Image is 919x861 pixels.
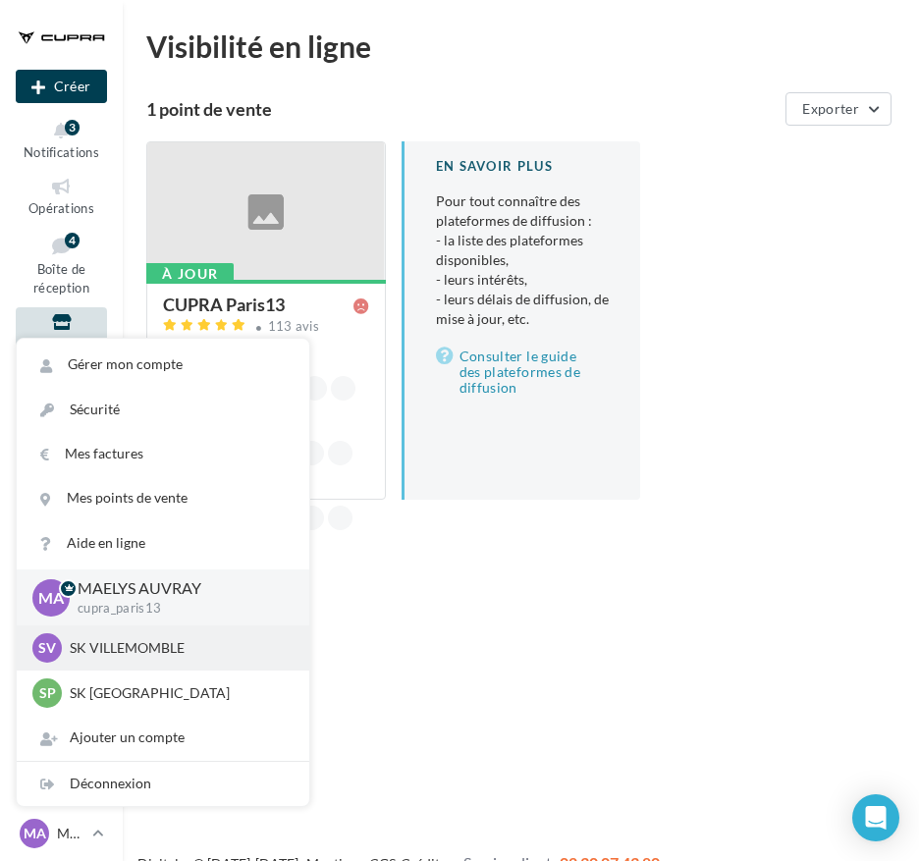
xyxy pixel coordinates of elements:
li: - la liste des plateformes disponibles, [436,231,610,270]
span: SP [39,683,56,703]
div: Ajouter un compte [17,716,309,760]
p: cupra_paris13 [78,600,278,618]
p: SK VILLEMOMBLE [70,638,286,658]
div: CUPRA Paris13 [163,296,285,313]
a: Consulter le guide des plateformes de diffusion [436,345,610,400]
a: Opérations [16,172,107,220]
span: Visibilité en ligne [27,336,95,370]
span: Boîte de réception [33,261,89,296]
a: Mes points de vente [17,476,309,520]
span: MA [38,586,64,609]
li: - leurs intérêts, [436,270,610,290]
div: Nouvelle campagne [16,70,107,103]
span: Exporter [802,100,859,117]
span: SV [38,638,56,658]
div: À jour [146,263,234,285]
a: Boîte de réception4 [16,229,107,300]
p: Pour tout connaître des plateformes de diffusion : [436,191,610,329]
div: 113 avis [268,320,320,333]
a: Gérer mon compte [17,343,309,387]
button: Exporter [785,92,892,126]
a: Aide en ligne [17,521,309,565]
div: Open Intercom Messenger [852,794,899,841]
p: MAELYS AUVRAY [57,824,84,843]
button: Créer [16,70,107,103]
span: Notifications [24,144,99,160]
a: MA MAELYS AUVRAY [16,815,107,852]
div: 4 [65,233,80,248]
li: - leurs délais de diffusion, de mise à jour, etc. [436,290,610,329]
a: Sécurité [17,388,309,432]
span: MA [24,824,46,843]
div: En savoir plus [436,157,610,176]
span: Ouvert [163,337,206,353]
a: Visibilité en ligne [16,307,107,374]
div: Visibilité en ligne [146,31,895,61]
a: 113 avis [163,316,369,340]
p: SK [GEOGRAPHIC_DATA] [70,683,286,703]
div: 1 point de vente [146,100,778,118]
a: Mes factures [17,432,309,476]
div: 3 [65,120,80,135]
div: Déconnexion [17,762,309,806]
p: MAELYS AUVRAY [78,577,278,600]
button: Notifications 3 [16,116,107,164]
span: Opérations [28,200,94,216]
